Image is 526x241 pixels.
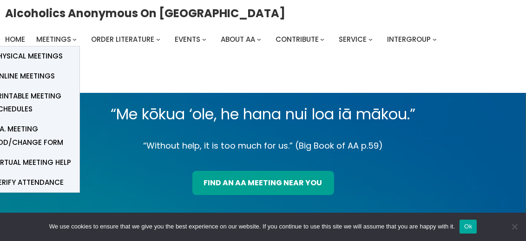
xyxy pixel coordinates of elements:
[276,33,319,46] a: Contribute
[26,138,500,153] p: “Without help, it is too much for us.” (Big Book of AA p.59)
[221,33,255,46] a: About AA
[5,34,25,44] span: Home
[387,34,431,44] span: Intergroup
[175,34,200,44] span: Events
[368,37,373,41] button: Service submenu
[5,33,25,46] a: Home
[320,37,324,41] button: Contribute submenu
[192,171,334,195] a: find an aa meeting near you
[276,34,319,44] span: Contribute
[36,33,71,46] a: Meetings
[202,37,206,41] button: Events submenu
[433,37,437,41] button: Intergroup submenu
[175,33,200,46] a: Events
[5,3,285,23] a: Alcoholics Anonymous on [GEOGRAPHIC_DATA]
[221,34,255,44] span: About AA
[339,33,367,46] a: Service
[156,37,160,41] button: Order Literature submenu
[91,34,154,44] span: Order Literature
[510,222,519,231] span: No
[36,34,71,44] span: Meetings
[257,37,261,41] button: About AA submenu
[460,220,477,234] button: Ok
[72,37,77,41] button: Meetings submenu
[49,222,455,231] span: We use cookies to ensure that we give you the best experience on our website. If you continue to ...
[339,34,367,44] span: Service
[387,33,431,46] a: Intergroup
[5,33,440,46] nav: Intergroup
[26,101,500,127] p: “Me kōkua ‘ole, he hana nui loa iā mākou.”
